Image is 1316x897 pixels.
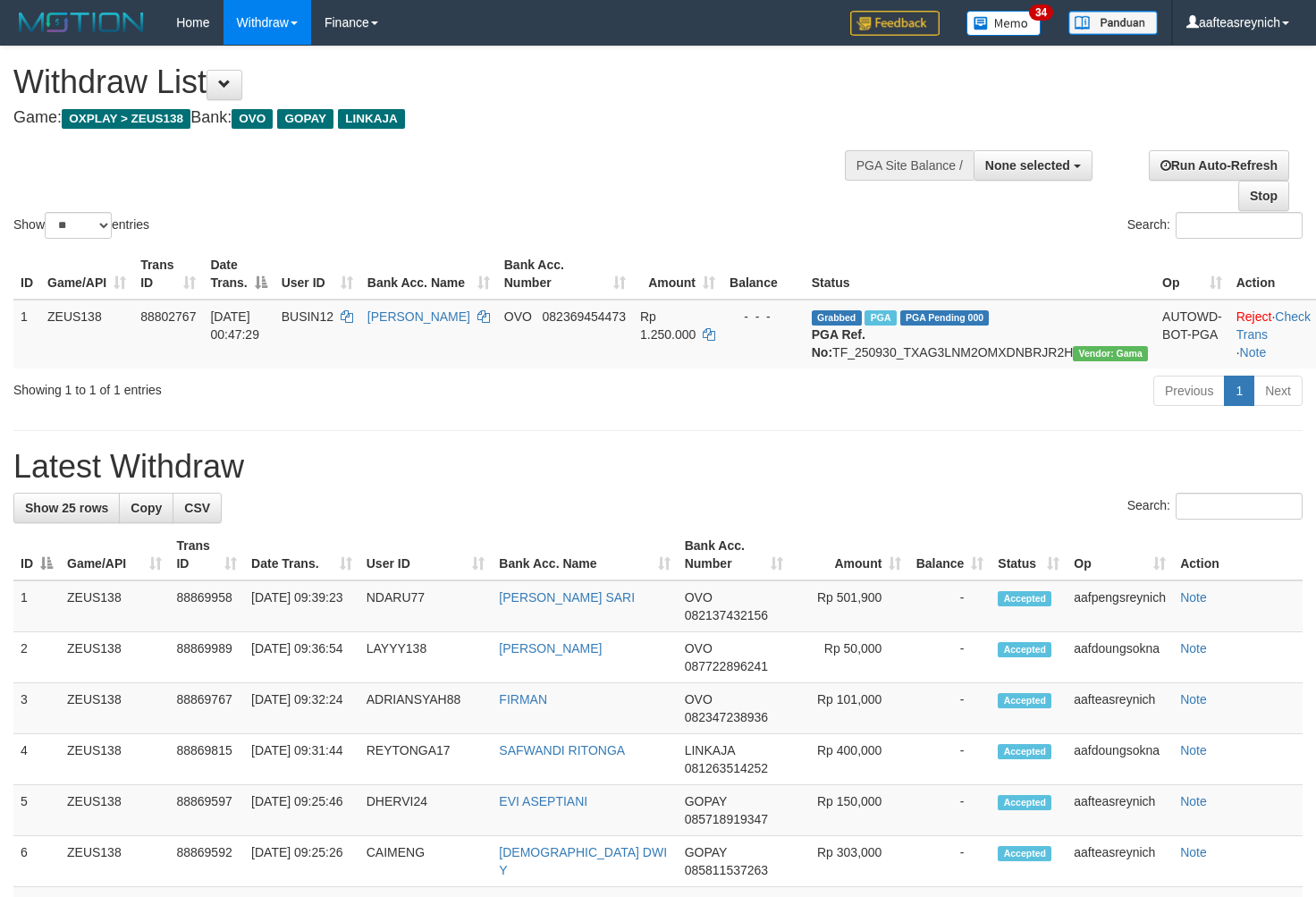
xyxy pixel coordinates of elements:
[1176,493,1303,520] input: Search:
[633,249,722,300] th: Amount: activate to sort column ascending
[499,590,635,605] a: [PERSON_NAME] SARI
[1029,4,1053,21] span: 34
[499,641,602,656] a: [PERSON_NAME]
[504,309,532,324] span: OVO
[359,785,493,836] td: DHERVI24
[40,249,133,300] th: Game/API: activate to sort column ascending
[1067,632,1173,683] td: aafdoungsokna
[173,493,222,523] a: CSV
[13,734,60,785] td: 4
[60,836,169,887] td: ZEUS138
[685,608,768,622] span: Copy 082137432156 to clipboard
[1149,150,1289,181] a: Run Auto-Refresh
[13,300,40,368] td: 1
[169,580,244,632] td: 88869958
[499,794,587,808] a: EVI ASEPTIANI
[908,734,991,785] td: -
[1067,836,1173,887] td: aafteasreynich
[499,743,625,757] a: SAFWANDI RITONGA
[282,309,333,324] span: BUSIN12
[13,580,60,632] td: 1
[685,845,727,859] span: GOPAY
[790,836,908,887] td: Rp 303,000
[13,683,60,734] td: 3
[359,632,493,683] td: LAYYY138
[13,493,120,523] a: Show 25 rows
[359,836,493,887] td: CAIMENG
[1240,345,1267,360] a: Note
[1180,794,1207,808] a: Note
[1153,376,1225,406] a: Previous
[13,9,149,36] img: MOTION_logo.png
[790,683,908,734] td: Rp 101,000
[1180,743,1207,757] a: Note
[131,501,162,515] span: Copy
[169,683,244,734] td: 88869767
[499,845,667,877] a: [DEMOGRAPHIC_DATA] DWI Y
[244,785,359,836] td: [DATE] 09:25:46
[169,785,244,836] td: 88869597
[640,309,696,342] span: Rp 1.250.000
[359,683,493,734] td: ADRIANSYAH88
[998,744,1051,759] span: Accepted
[1067,529,1173,580] th: Op: activate to sort column ascending
[812,310,862,326] span: Grabbed
[62,109,190,129] span: OXPLAY > ZEUS138
[1067,580,1173,632] td: aafpengsreynich
[790,785,908,836] td: Rp 150,000
[865,310,896,326] span: Marked by aafsreyleap
[998,795,1051,810] span: Accepted
[908,529,991,580] th: Balance: activate to sort column ascending
[360,249,497,300] th: Bank Acc. Name: activate to sort column ascending
[1253,376,1303,406] a: Next
[908,580,991,632] td: -
[359,734,493,785] td: REYTONGA17
[805,300,1155,368] td: TF_250930_TXAG3LNM2OMXDNBRJR2H
[908,785,991,836] td: -
[60,632,169,683] td: ZEUS138
[908,836,991,887] td: -
[13,836,60,887] td: 6
[998,693,1051,708] span: Accepted
[1173,529,1303,580] th: Action
[1155,300,1229,368] td: AUTOWD-BOT-PGA
[1180,590,1207,605] a: Note
[274,249,360,300] th: User ID: activate to sort column ascending
[13,212,149,239] label: Show entries
[790,632,908,683] td: Rp 50,000
[1067,683,1173,734] td: aafteasreynich
[13,632,60,683] td: 2
[244,529,359,580] th: Date Trans.: activate to sort column ascending
[60,785,169,836] td: ZEUS138
[991,529,1067,580] th: Status: activate to sort column ascending
[277,109,333,129] span: GOPAY
[543,309,626,324] span: Copy 082369454473 to clipboard
[685,743,735,757] span: LINKAJA
[845,150,974,181] div: PGA Site Balance /
[60,529,169,580] th: Game/API: activate to sort column ascending
[338,109,405,129] span: LINKAJA
[1067,785,1173,836] td: aafteasreynich
[1176,212,1303,239] input: Search:
[232,109,273,129] span: OVO
[119,493,173,523] a: Copy
[1155,249,1229,300] th: Op: activate to sort column ascending
[13,529,60,580] th: ID: activate to sort column descending
[244,836,359,887] td: [DATE] 09:25:26
[900,310,990,326] span: PGA Pending
[908,683,991,734] td: -
[60,683,169,734] td: ZEUS138
[998,846,1051,861] span: Accepted
[492,529,677,580] th: Bank Acc. Name: activate to sort column ascending
[244,632,359,683] td: [DATE] 09:36:54
[685,641,713,656] span: OVO
[966,11,1042,36] img: Button%20Memo.svg
[685,863,768,877] span: Copy 085811537263 to clipboard
[140,309,196,324] span: 88802767
[908,632,991,683] td: -
[13,374,535,399] div: Showing 1 to 1 of 1 entries
[25,501,108,515] span: Show 25 rows
[678,529,791,580] th: Bank Acc. Number: activate to sort column ascending
[790,734,908,785] td: Rp 400,000
[722,249,805,300] th: Balance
